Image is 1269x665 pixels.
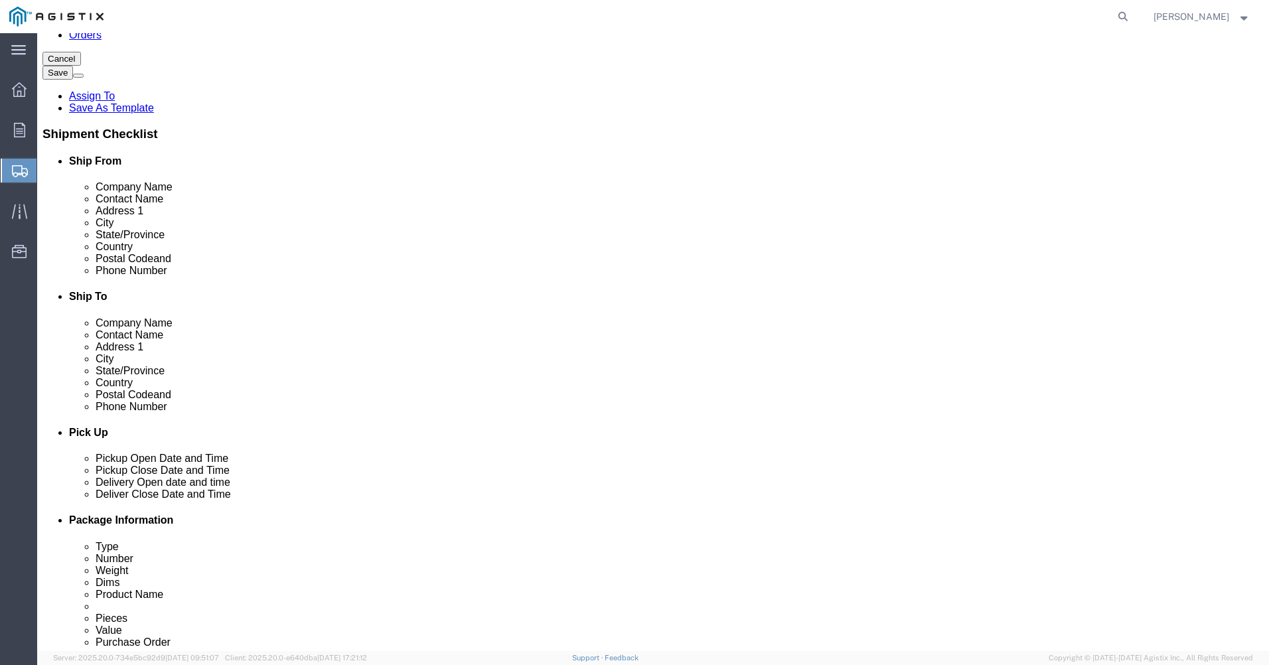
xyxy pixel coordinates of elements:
a: Support [572,654,605,662]
span: Server: 2025.20.0-734e5bc92d9 [53,654,219,662]
span: Matthew Snyder [1154,9,1229,24]
a: Feedback [605,654,638,662]
span: Client: 2025.20.0-e640dba [225,654,367,662]
span: [DATE] 17:21:12 [317,654,367,662]
span: [DATE] 09:51:07 [165,654,219,662]
button: [PERSON_NAME] [1153,9,1251,25]
span: Copyright © [DATE]-[DATE] Agistix Inc., All Rights Reserved [1049,652,1253,664]
iframe: FS Legacy Container [37,33,1269,651]
img: logo [9,7,104,27]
